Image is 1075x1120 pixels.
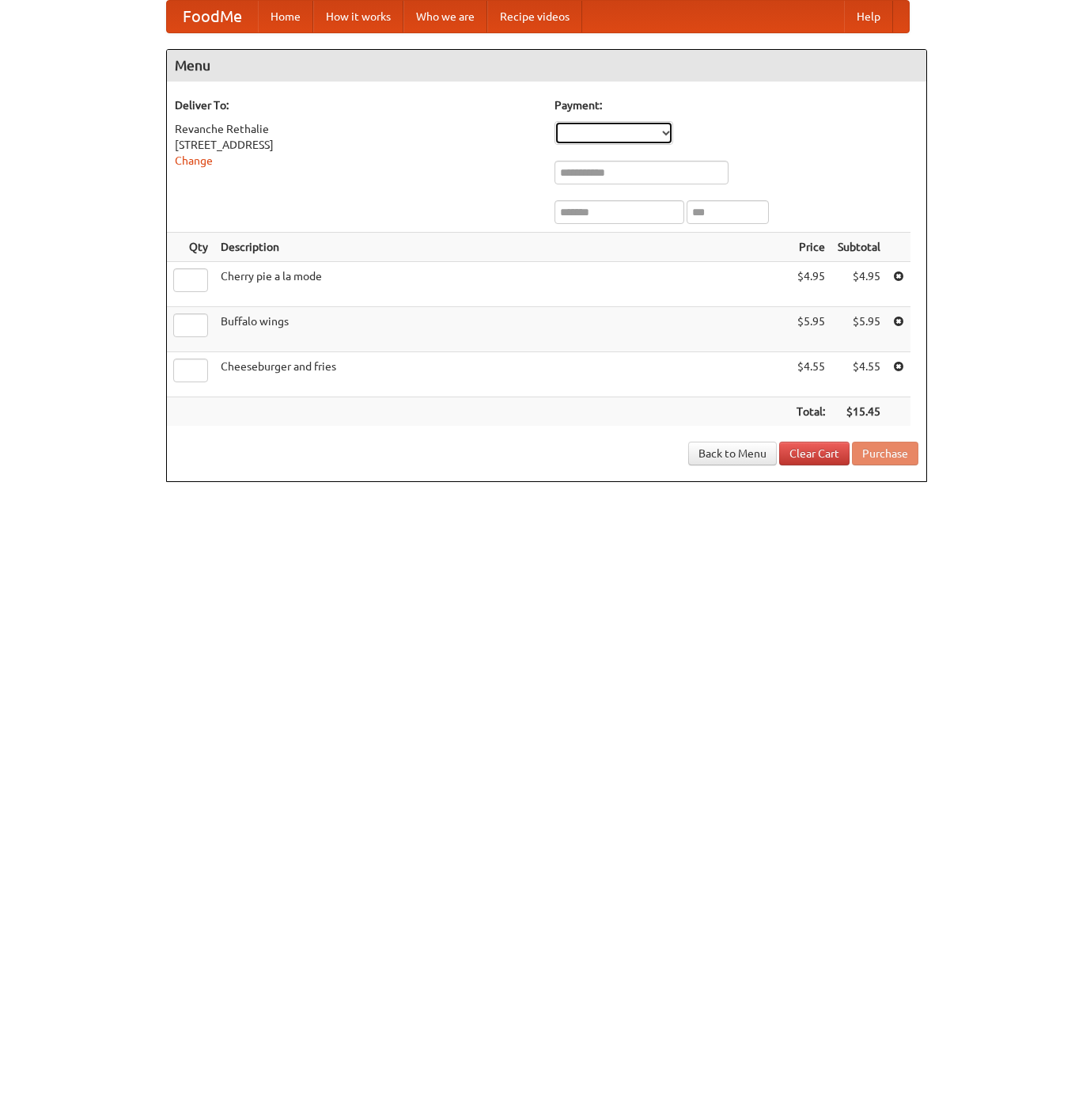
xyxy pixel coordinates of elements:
[258,1,313,32] a: Home
[779,442,850,465] a: Clear Cart
[214,262,790,307] td: Cherry pie a la mode
[688,442,777,465] a: Back to Menu
[790,352,831,397] td: $4.55
[214,352,790,397] td: Cheeseburger and fries
[175,97,539,113] h5: Deliver To:
[790,262,831,307] td: $4.95
[844,1,893,32] a: Help
[831,397,887,427] th: $15.45
[831,307,887,352] td: $5.95
[487,1,582,32] a: Recipe videos
[831,352,887,397] td: $4.55
[790,307,831,352] td: $5.95
[167,233,214,262] th: Qty
[167,1,258,32] a: FoodMe
[790,397,831,427] th: Total:
[175,154,213,167] a: Change
[831,233,887,262] th: Subtotal
[852,442,918,465] button: Purchase
[214,233,790,262] th: Description
[214,307,790,352] td: Buffalo wings
[555,97,918,113] h5: Payment:
[790,233,831,262] th: Price
[313,1,403,32] a: How it works
[175,137,539,153] div: [STREET_ADDRESS]
[167,50,926,82] h4: Menu
[175,121,539,137] div: Revanche Rethalie
[403,1,487,32] a: Who we are
[831,262,887,307] td: $4.95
